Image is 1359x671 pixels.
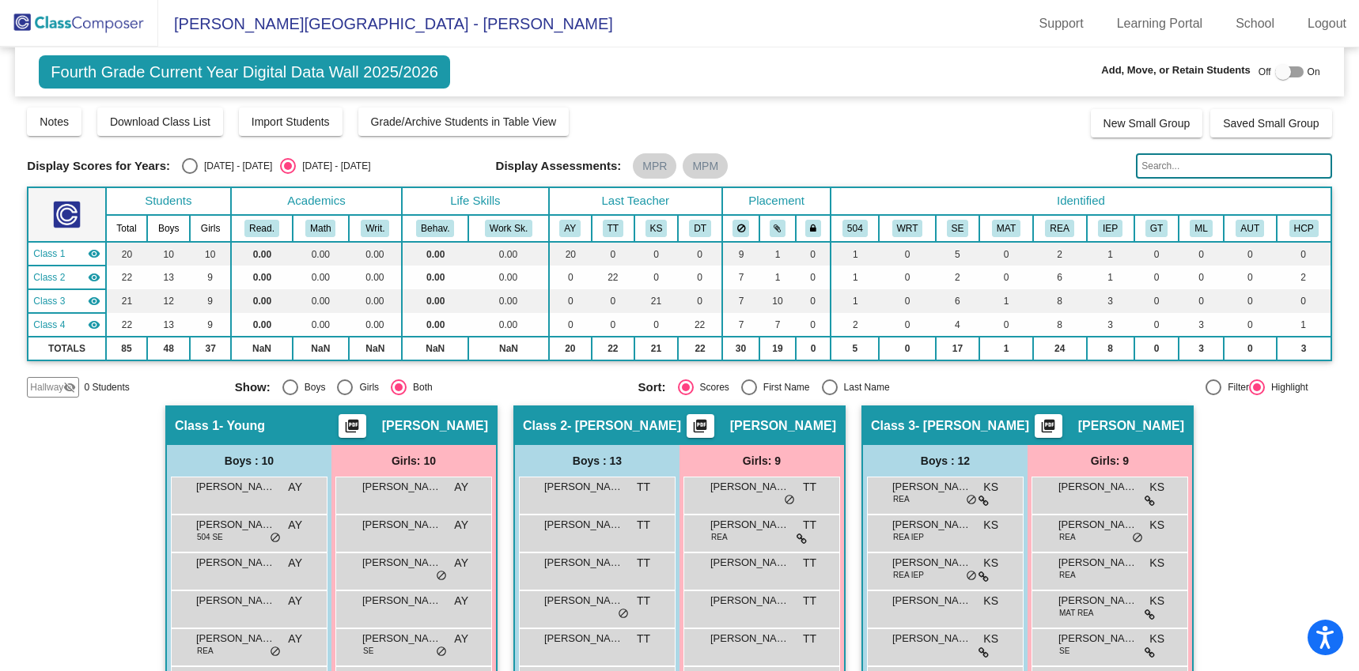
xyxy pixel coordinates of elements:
td: 6 [936,289,980,313]
td: 0 [1277,242,1331,266]
span: Off [1259,65,1271,79]
td: 22 [678,337,722,360]
th: Academics [231,187,402,215]
td: 8 [1033,313,1087,337]
span: [PERSON_NAME] [196,555,275,571]
span: KS [983,479,998,496]
span: [PERSON_NAME] [1058,479,1138,495]
th: Keep with teacher [796,215,831,242]
mat-radio-group: Select an option [182,158,370,174]
td: 0 [1277,289,1331,313]
td: 0 [979,242,1032,266]
span: [PERSON_NAME] [1058,517,1138,533]
span: do_not_disturb_alt [784,494,795,507]
td: 9 [190,289,230,313]
td: 0 [1134,313,1179,337]
span: [PERSON_NAME] [892,479,971,495]
td: 9 [190,313,230,337]
span: Class 4 [33,318,65,332]
td: 1 [1087,266,1134,289]
span: [PERSON_NAME] [730,418,836,434]
span: [PERSON_NAME] [362,593,441,609]
span: REA IEP [893,569,924,581]
td: 0.00 [349,266,402,289]
button: Writ. [361,220,389,237]
span: TT [803,517,816,533]
td: 0 [796,266,831,289]
span: Class 3 [33,294,65,308]
span: do_not_disturb_alt [436,570,447,582]
td: 0.00 [293,266,349,289]
td: 20 [549,242,592,266]
td: 0 [1224,242,1277,266]
button: MAT [992,220,1020,237]
span: KS [983,555,998,571]
button: Notes [27,107,81,136]
td: 0 [1179,266,1224,289]
th: Keep away students [722,215,759,242]
td: NaN [468,337,548,360]
span: [PERSON_NAME] [1058,555,1138,571]
td: 0 [1179,242,1224,266]
td: 4 [936,313,980,337]
button: Print Students Details [687,414,714,438]
span: Download Class List [110,115,210,128]
td: NaN [293,337,349,360]
mat-icon: picture_as_pdf [691,418,710,440]
button: Behav. [416,220,454,237]
span: Fourth Grade Current Year Digital Data Wall 2025/2026 [39,55,450,89]
button: AY [559,220,581,237]
td: 1 [1277,313,1331,337]
td: 0.00 [402,242,468,266]
td: 0 [979,266,1032,289]
td: 0 [634,242,679,266]
span: Hallway [30,380,63,394]
th: Dillon Taylor [678,215,722,242]
td: 0 [1224,313,1277,337]
button: IEP [1098,220,1122,237]
th: Boys [147,215,190,242]
td: 0.00 [293,289,349,313]
a: Support [1027,11,1096,36]
span: KS [1149,479,1164,496]
button: Print Students Details [339,414,366,438]
th: Writing Plan [879,215,935,242]
span: [PERSON_NAME] [196,517,275,533]
th: Placement [722,187,831,215]
td: 6 [1033,266,1087,289]
td: 0.00 [468,289,548,313]
td: 0.00 [293,242,349,266]
td: 3 [1087,289,1134,313]
span: - [PERSON_NAME] [915,418,1029,434]
td: 0.00 [468,242,548,266]
td: 0.00 [402,313,468,337]
span: REA [1059,531,1076,543]
span: AY [288,555,302,571]
td: 5 [936,242,980,266]
mat-icon: visibility [88,247,100,260]
td: 1 [831,242,879,266]
div: Highlight [1265,380,1308,394]
th: Last Teacher [549,187,722,215]
td: 0 [1224,266,1277,289]
td: TOTALS [28,337,105,360]
td: 13 [147,266,190,289]
td: 12 [147,289,190,313]
td: 10 [190,242,230,266]
mat-icon: picture_as_pdf [343,418,362,440]
td: Dillon Taylor - Taylor [28,313,105,337]
span: 504 SE [197,531,223,543]
td: 0 [678,289,722,313]
a: Logout [1295,11,1359,36]
th: Total [106,215,147,242]
td: 0.00 [231,313,293,337]
td: 7 [759,313,796,337]
span: New Small Group [1103,117,1191,130]
span: AY [454,517,468,533]
input: Search... [1136,153,1331,179]
div: First Name [757,380,810,394]
span: [PERSON_NAME] [382,418,488,434]
td: 0 [879,289,935,313]
td: 1 [979,337,1032,360]
td: 1 [759,266,796,289]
